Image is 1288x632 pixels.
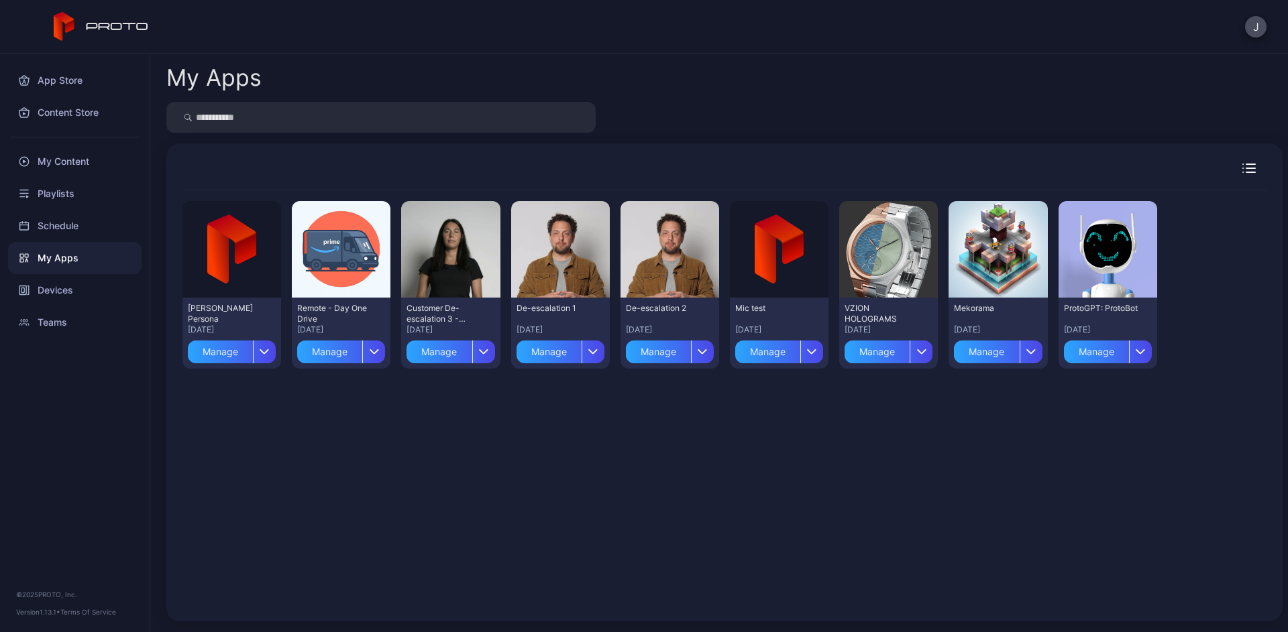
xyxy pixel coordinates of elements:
div: [DATE] [845,324,932,335]
div: [DATE] [1064,324,1152,335]
div: [DATE] [626,324,714,335]
div: [DATE] [517,324,604,335]
a: Playlists [8,178,142,210]
div: Manage [1064,340,1129,363]
div: [DATE] [407,324,494,335]
div: Remote - Day One Drive [297,303,371,324]
a: My Content [8,145,142,178]
div: De-escalation 1 [517,303,590,314]
div: Manage [954,340,1019,363]
button: Manage [517,335,604,363]
div: Manage [407,340,472,363]
div: [DATE] [954,324,1042,335]
a: Devices [8,274,142,306]
div: VZION HOLOGRAMS [845,303,918,324]
div: [DATE] [188,324,276,335]
div: [DATE] [735,324,823,335]
div: Manage [735,340,800,363]
div: Manage [626,340,691,363]
div: Mekorama [954,303,1028,314]
button: Manage [188,335,276,363]
a: Terms Of Service [60,608,116,616]
button: Manage [297,335,385,363]
div: Manage [517,340,582,363]
button: J [1245,16,1267,38]
button: Manage [845,335,932,363]
button: Manage [1064,335,1152,363]
button: Manage [735,335,823,363]
div: De-escalation 2 [626,303,700,314]
a: Content Store [8,97,142,129]
a: Teams [8,306,142,338]
a: My Apps [8,242,142,274]
span: Version 1.13.1 • [16,608,60,616]
div: ProtoGPT: ProtoBot [1064,303,1138,314]
div: Manage [188,340,253,363]
a: App Store [8,64,142,97]
div: Manage [297,340,362,363]
div: © 2025 PROTO, Inc. [16,589,133,600]
button: Manage [407,335,494,363]
div: Customer De-escalation 3 - (Amazon Last Mile) [407,303,480,324]
div: My Apps [166,66,262,89]
div: Joanne Rzeppa Persona [188,303,262,324]
div: Mic test [735,303,809,314]
div: Manage [845,340,910,363]
button: Manage [954,335,1042,363]
div: [DATE] [297,324,385,335]
a: Schedule [8,210,142,242]
button: Manage [626,335,714,363]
